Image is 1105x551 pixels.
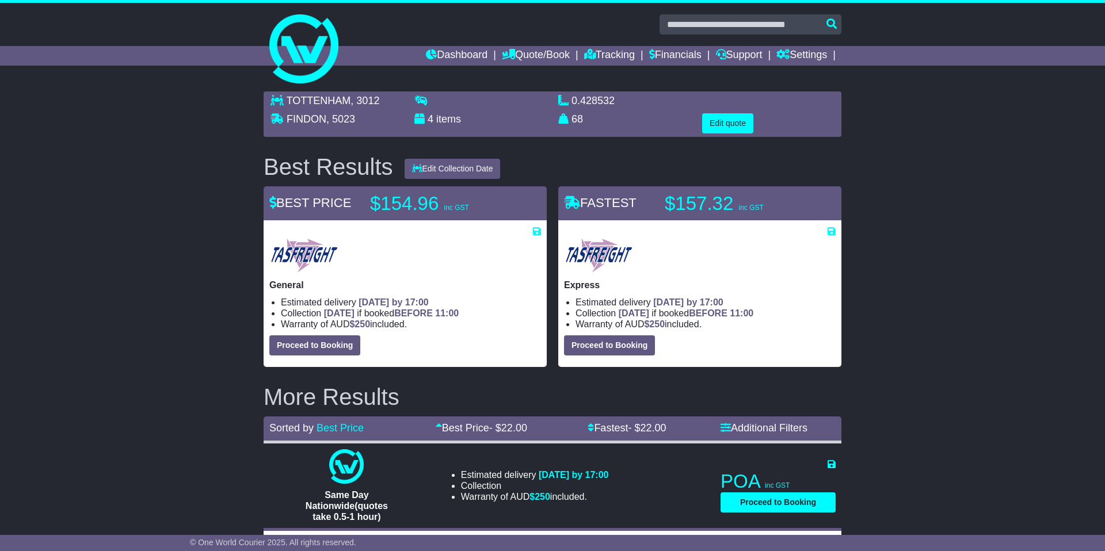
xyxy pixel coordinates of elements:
[287,95,351,106] span: TOTTENHAM
[765,481,790,489] span: inc GST
[426,46,487,66] a: Dashboard
[539,470,609,480] span: [DATE] by 17:00
[576,308,836,319] li: Collection
[501,422,527,434] span: 22.00
[564,335,655,355] button: Proceed to Booking
[702,113,753,133] button: Edit quote
[716,46,763,66] a: Support
[535,492,550,502] span: 250
[628,422,666,434] span: - $
[564,280,836,290] p: Express
[428,113,433,125] span: 4
[571,95,615,106] span: 0.428532
[306,490,388,522] span: Same Day Nationwide(quotes take 0.5-1 hour)
[436,113,461,125] span: items
[269,280,541,290] p: General
[529,492,550,502] span: $
[653,297,723,307] span: [DATE] by 17:00
[394,308,433,318] span: BEFORE
[435,308,459,318] span: 11:00
[564,237,634,274] img: Tasfreight: Express
[730,308,753,318] span: 11:00
[258,154,399,179] div: Best Results
[665,192,809,215] p: $157.32
[317,422,364,434] a: Best Price
[269,196,351,210] span: BEST PRICE
[644,319,665,329] span: $
[489,422,527,434] span: - $
[349,319,370,329] span: $
[190,538,356,547] span: © One World Courier 2025. All rights reserved.
[461,469,609,480] li: Estimated delivery
[281,297,541,308] li: Estimated delivery
[355,319,370,329] span: 250
[502,46,570,66] a: Quote/Book
[329,449,364,484] img: One World Courier: Same Day Nationwide(quotes take 0.5-1 hour)
[649,319,665,329] span: 250
[738,204,763,212] span: inc GST
[564,196,637,210] span: FASTEST
[326,113,355,125] span: , 5023
[324,308,355,318] span: [DATE]
[324,308,459,318] span: if booked
[721,492,836,512] button: Proceed to Booking
[269,422,314,434] span: Sorted by
[281,308,541,319] li: Collection
[264,384,841,410] h2: More Results
[359,297,429,307] span: [DATE] by 17:00
[269,335,360,355] button: Proceed to Booking
[461,480,609,491] li: Collection
[350,95,379,106] span: , 3012
[281,319,541,330] li: Warranty of AUD included.
[269,237,339,274] img: Tasfreight: General
[721,422,807,434] a: Additional Filters
[444,204,468,212] span: inc GST
[370,192,514,215] p: $154.96
[721,470,836,493] p: POA
[571,113,583,125] span: 68
[405,159,501,179] button: Edit Collection Date
[436,422,527,434] a: Best Price- $22.00
[619,308,649,318] span: [DATE]
[640,422,666,434] span: 22.00
[584,46,635,66] a: Tracking
[588,422,666,434] a: Fastest- $22.00
[649,46,702,66] a: Financials
[619,308,753,318] span: if booked
[576,297,836,308] li: Estimated delivery
[689,308,727,318] span: BEFORE
[576,319,836,330] li: Warranty of AUD included.
[461,491,609,502] li: Warranty of AUD included.
[287,113,326,125] span: FINDON
[776,46,827,66] a: Settings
